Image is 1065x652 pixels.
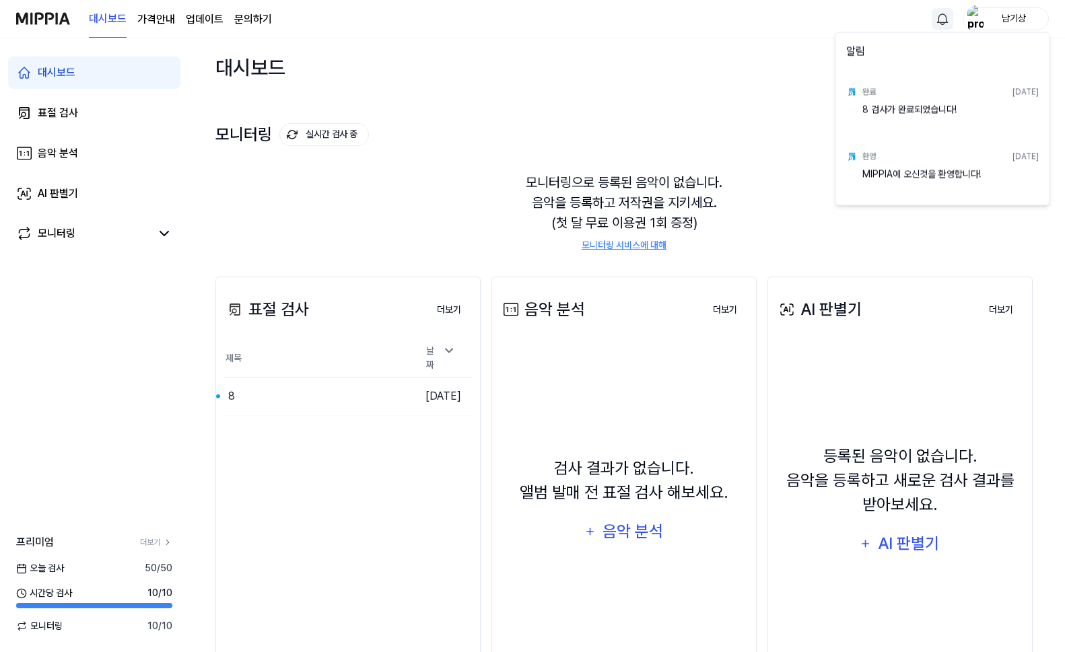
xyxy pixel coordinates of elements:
[1012,86,1039,98] div: [DATE]
[862,168,1039,194] div: MIPPIA에 오신것을 환영합니다!
[862,103,1039,130] div: 8 검사가 완료되었습니다!
[1012,151,1039,163] div: [DATE]
[846,151,857,162] img: test result icon
[862,86,876,98] div: 완료
[846,87,857,98] img: test result icon
[862,151,876,163] div: 환영
[838,36,1047,73] div: 알림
